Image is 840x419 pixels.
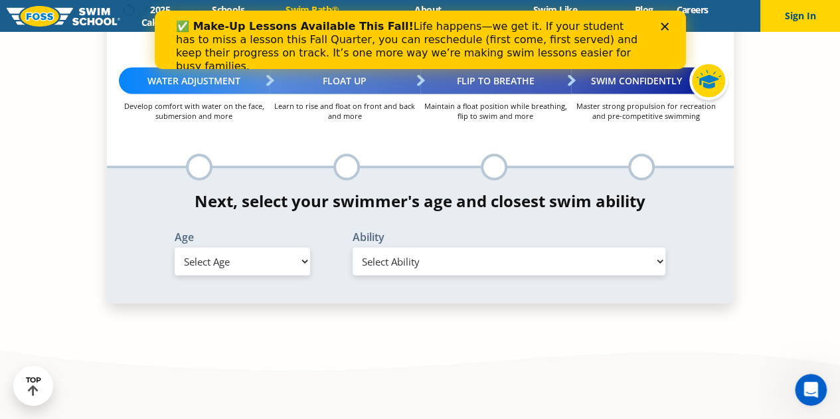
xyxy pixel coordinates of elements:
[369,3,487,29] a: About [PERSON_NAME]
[120,3,201,29] a: 2025 Calendar
[420,101,571,121] p: Maintain a float position while breathing, flip to swim and more
[420,68,571,94] div: Flip to Breathe
[201,3,256,16] a: Schools
[506,12,519,20] div: Close
[175,232,310,242] label: Age
[665,3,720,16] a: Careers
[26,376,41,396] div: TOP
[270,101,420,121] p: Learn to rise and float on front and back and more
[353,232,666,242] label: Ability
[21,9,259,22] b: ✅ Make-Up Lessons Available This Fall!
[119,101,270,121] p: Develop comfort with water on the face, submersion and more
[256,3,369,29] a: Swim Path® Program
[107,44,734,62] h5: Steps within Learn-to-Swim
[571,101,722,121] p: Master strong propulsion for recreation and pre-competitive swimming
[21,9,489,62] div: Life happens—we get it. If your student has to miss a lesson this Fall Quarter, you can reschedul...
[795,374,827,406] iframe: Intercom live chat
[7,6,120,27] img: FOSS Swim School Logo
[487,3,623,29] a: Swim Like [PERSON_NAME]
[119,68,270,94] div: Water Adjustment
[623,3,665,16] a: Blog
[155,11,686,69] iframe: Intercom live chat banner
[270,68,420,94] div: Float Up
[107,192,734,210] h4: Next, select your swimmer's age and closest swim ability
[571,68,722,94] div: Swim Confidently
